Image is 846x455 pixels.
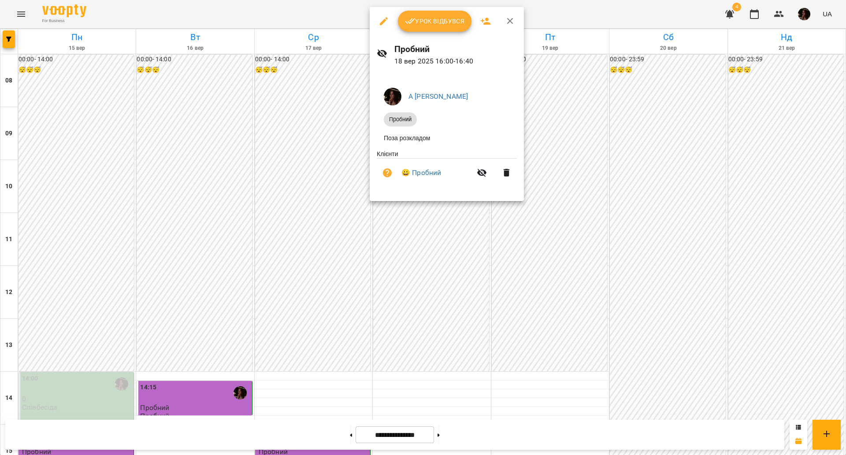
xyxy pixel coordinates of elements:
[377,149,517,190] ul: Клієнти
[377,162,398,183] button: Візит ще не сплачено. Додати оплату?
[384,116,417,123] span: Пробний
[405,16,465,26] span: Урок відбувся
[398,11,472,32] button: Урок відбувся
[401,168,441,178] a: 😀 Пробний
[394,42,517,56] h6: Пробний
[384,88,401,105] img: 1b79b5faa506ccfdadca416541874b02.jpg
[408,92,468,101] a: А [PERSON_NAME]
[394,56,517,67] p: 18 вер 2025 16:00 - 16:40
[377,130,517,146] li: Поза розкладом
